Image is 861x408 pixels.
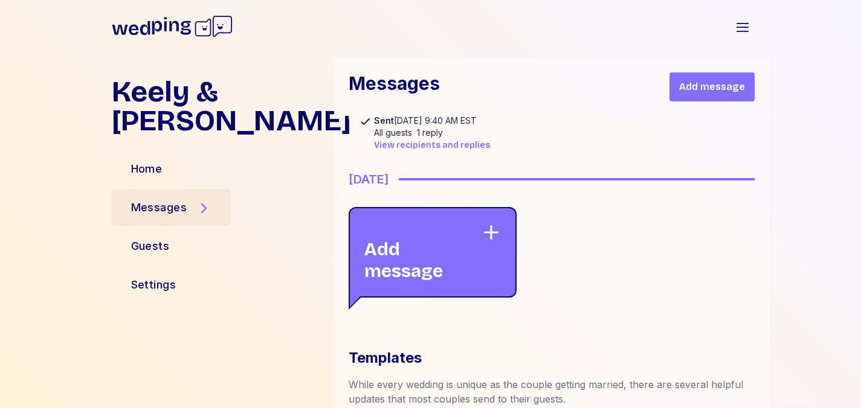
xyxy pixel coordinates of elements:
div: All guests [374,127,412,139]
button: Add message [669,72,755,101]
div: Add message [364,223,482,282]
div: [DATE] 9:40 AM EST [374,115,490,127]
h1: Messages [349,72,440,101]
div: Guests [131,238,170,255]
span: Sent [374,115,394,126]
div: While every wedding is unique as the couple getting married, there are several helpful updates th... [349,377,769,406]
div: 1 reply [417,127,443,139]
span: Add message [679,80,745,94]
div: Templates [349,348,769,368]
div: Settings [131,276,176,293]
h1: Keely & [PERSON_NAME] [112,77,324,135]
div: [DATE] [349,171,389,188]
div: Home [131,161,163,177]
div: Messages [131,199,187,216]
button: View recipients and replies [374,139,490,151]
